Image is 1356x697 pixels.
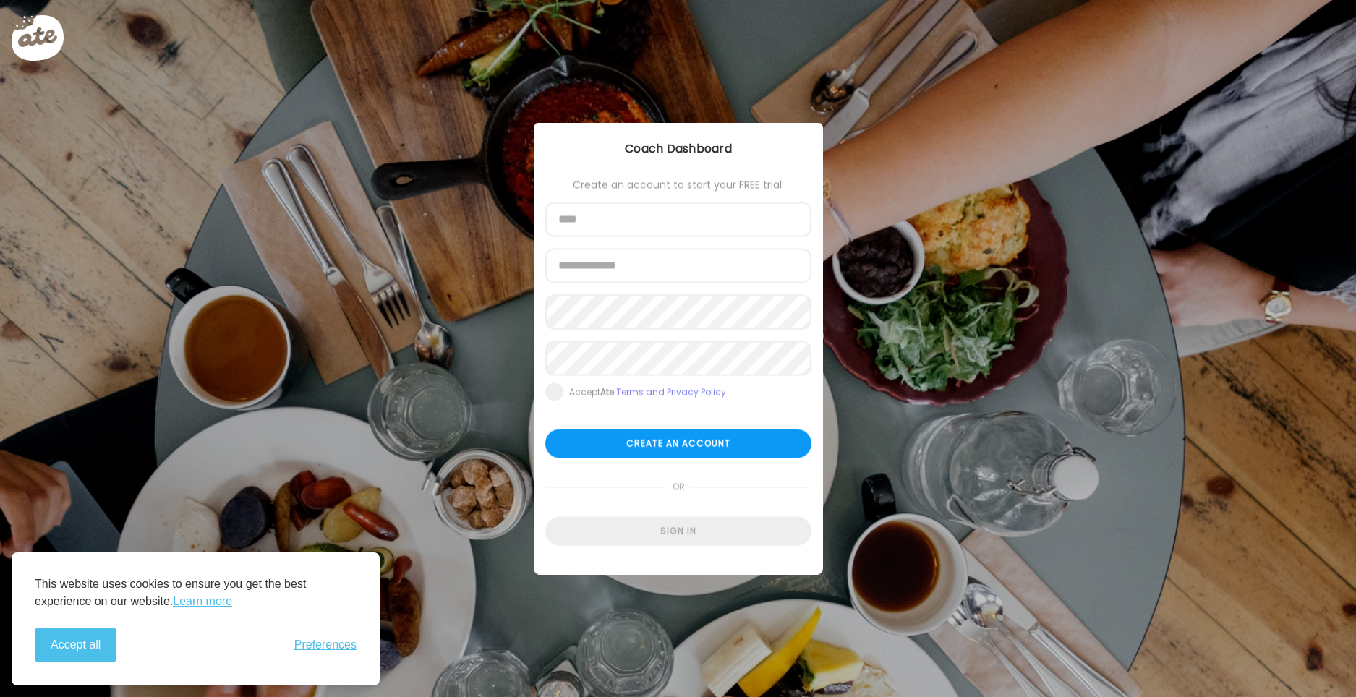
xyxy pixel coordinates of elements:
b: Ate [600,386,614,398]
button: Toggle preferences [294,638,357,651]
a: Learn more [173,593,232,610]
div: Create an account [545,429,811,458]
span: or [666,473,690,502]
div: Create an account to start your FREE trial: [545,179,811,191]
span: Preferences [294,638,357,651]
div: Sign in [545,517,811,546]
div: Accept [569,387,726,398]
a: Terms and Privacy Policy [616,386,726,398]
div: Coach Dashboard [534,140,823,158]
button: Accept all cookies [35,628,116,662]
p: This website uses cookies to ensure you get the best experience on our website. [35,576,357,610]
